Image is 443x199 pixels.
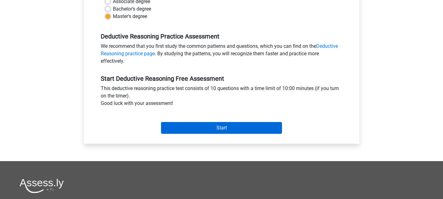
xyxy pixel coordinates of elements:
[113,13,147,20] label: Master's degree
[96,43,347,67] div: We recommend that you first study the common patterns and questions, which you can find on the . ...
[101,75,343,82] h5: Start Deductive Reasoning Free Assessment
[96,85,347,110] div: This deductive reasoning practice test consists of 10 questions with a time limit of 10:00 minute...
[101,33,343,40] h5: Deductive Reasoning Practice Assessment
[161,122,282,134] input: Start
[113,5,151,13] label: Bachelor's degree
[20,179,64,193] img: Assessly logo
